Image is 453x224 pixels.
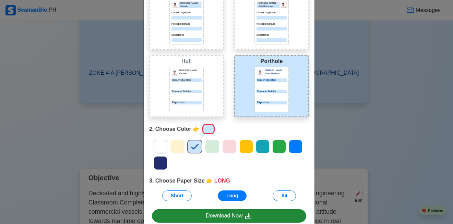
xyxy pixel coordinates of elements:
[265,69,287,72] p: [PERSON_NAME]
[257,90,287,94] div: Personal Details
[149,123,309,136] div: 2. Choose Color
[257,11,287,15] p: Career Objective
[151,57,222,65] div: Hull
[171,78,202,82] p: Career Objective
[214,177,230,185] span: LONG
[218,190,247,201] button: Long
[257,101,287,104] div: Experience
[171,33,202,37] p: Experience
[179,69,202,72] p: [PERSON_NAME]
[257,33,287,37] p: Experience
[193,125,200,133] span: point
[257,78,287,82] div: Career Objective
[206,177,213,185] span: point
[180,2,201,5] p: [PERSON_NAME]
[259,2,279,5] p: [PERSON_NAME]
[206,212,252,220] div: Download Now
[265,72,287,75] p: Chief Engineer
[259,5,279,8] p: Chief Engineer
[171,101,202,104] p: Experience
[171,11,202,15] p: Career Objective
[162,190,192,201] button: Short
[152,209,306,223] a: Download Now
[171,90,202,94] p: Personal Details
[273,190,296,201] button: A4
[179,72,202,75] p: Captain
[149,177,309,185] div: 3. Choose Paper Size
[180,5,201,8] p: Captain
[236,57,307,65] div: Porthole
[171,22,202,26] p: Personal Details
[257,22,287,26] p: Personal Details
